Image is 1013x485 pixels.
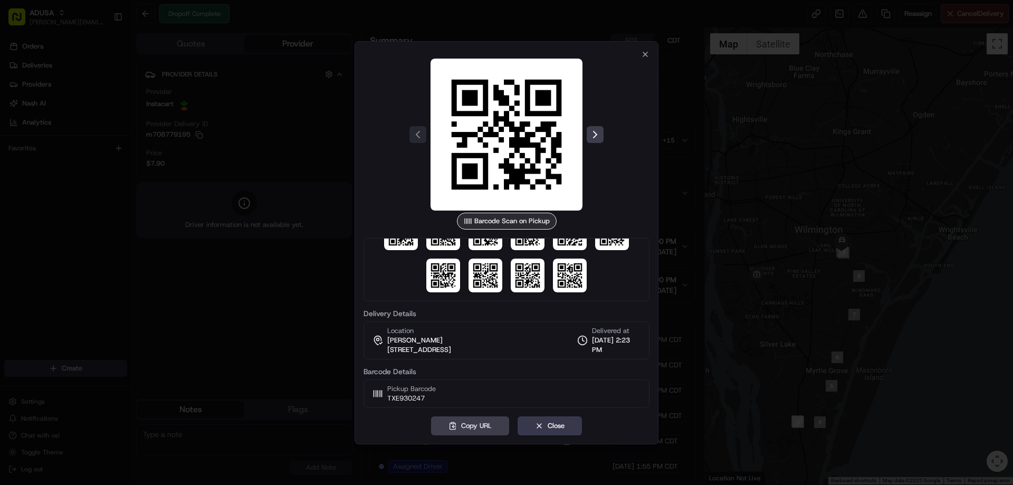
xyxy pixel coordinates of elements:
[426,259,460,292] img: barcode_scan_on_dropoff image
[431,416,509,435] button: Copy URL
[36,101,173,111] div: Start new chat
[592,326,641,336] span: Delivered at
[11,11,32,32] img: Nash
[21,153,81,164] span: Knowledge Base
[387,384,436,394] span: Pickup Barcode
[11,101,30,120] img: 1736555255976-a54dd68f-1ca7-489b-9aae-adbdc363a1c4
[74,178,128,187] a: Powered byPylon
[6,149,85,168] a: 📗Knowledge Base
[469,259,502,292] img: barcode_scan_on_dropoff image
[179,104,192,117] button: Start new chat
[100,153,169,164] span: API Documentation
[364,368,649,375] label: Barcode Details
[11,154,19,163] div: 📗
[511,259,544,292] img: barcode_scan_on_dropoff image
[85,149,174,168] a: 💻API Documentation
[105,179,128,187] span: Pylon
[11,42,192,59] p: Welcome 👋
[364,310,649,317] label: Delivery Details
[592,336,641,355] span: [DATE] 2:23 PM
[387,336,443,345] span: [PERSON_NAME]
[387,394,436,403] span: TXE930247
[431,59,582,211] img: barcode_scan_on_pickup image
[27,68,174,79] input: Clear
[387,326,414,336] span: Location
[518,416,582,435] button: Close
[36,111,133,120] div: We're available if you need us!
[553,259,587,292] img: barcode_scan_on_dropoff image
[457,213,557,230] div: Barcode Scan on Pickup
[89,154,98,163] div: 💻
[387,345,451,355] span: [STREET_ADDRESS]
